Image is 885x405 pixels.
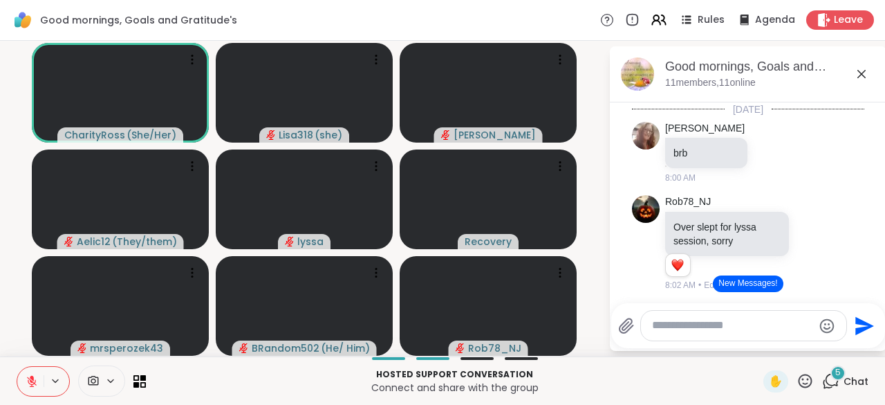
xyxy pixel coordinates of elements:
span: • [698,279,701,291]
button: New Messages! [713,276,783,292]
img: ShareWell Logomark [11,8,35,32]
img: https://sharewell-space-live.sfo3.digitaloceanspaces.com/user-generated/12025a04-e023-4d79-ba6e-0... [632,122,660,150]
textarea: Type your message [652,318,813,333]
span: audio-muted [64,237,74,246]
span: audio-muted [441,130,451,140]
p: Connect and share with the group [154,381,755,395]
span: Good mornings, Goals and Gratitude's [40,13,237,27]
span: audio-muted [239,343,249,353]
img: Good mornings, Goals and Gratitude's , Oct 06 [621,57,654,91]
button: Reactions: love [670,260,684,271]
img: https://sharewell-space-live.sfo3.digitaloceanspaces.com/user-generated/b337147e-4ab8-4416-b145-7... [632,195,660,223]
span: Rob78_NJ [468,341,521,355]
span: lyssa [297,235,324,249]
button: Emoji picker [819,318,835,334]
span: ( She/Her ) [127,128,176,142]
span: audio-muted [266,130,276,140]
span: [DATE] [725,102,772,116]
span: audio-muted [285,237,295,246]
span: ( They/them ) [112,235,177,249]
div: Reaction list [666,254,690,276]
span: Chat [844,375,868,388]
span: audio-muted [77,343,87,353]
span: Leave [834,13,863,27]
span: CharityRoss [64,128,125,142]
div: Good mornings, Goals and Gratitude's , [DATE] [665,58,875,75]
span: ( He/ Him ) [321,341,370,355]
span: audio-muted [456,343,465,353]
span: Aelic12 [77,235,111,249]
span: Lisa318 [279,128,313,142]
span: ✋ [769,373,783,390]
p: Hosted support conversation [154,368,755,381]
span: [PERSON_NAME] [454,128,536,142]
p: brb [673,146,739,160]
span: 8:00 AM [665,172,696,184]
span: Recovery [465,235,512,249]
span: Agenda [755,13,795,27]
span: Rules [698,13,725,27]
a: [PERSON_NAME] [665,122,745,136]
span: 5 [835,367,841,379]
span: Edited [704,279,727,291]
p: Over slept for lyssa session, sorry [673,220,781,248]
p: 11 members, 11 online [665,76,756,90]
span: mrsperozek43 [90,341,163,355]
button: Send [847,310,878,341]
span: BRandom502 [252,341,319,355]
a: Rob78_NJ [665,195,711,209]
span: ( she ) [315,128,342,142]
span: 8:02 AM [665,279,696,291]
